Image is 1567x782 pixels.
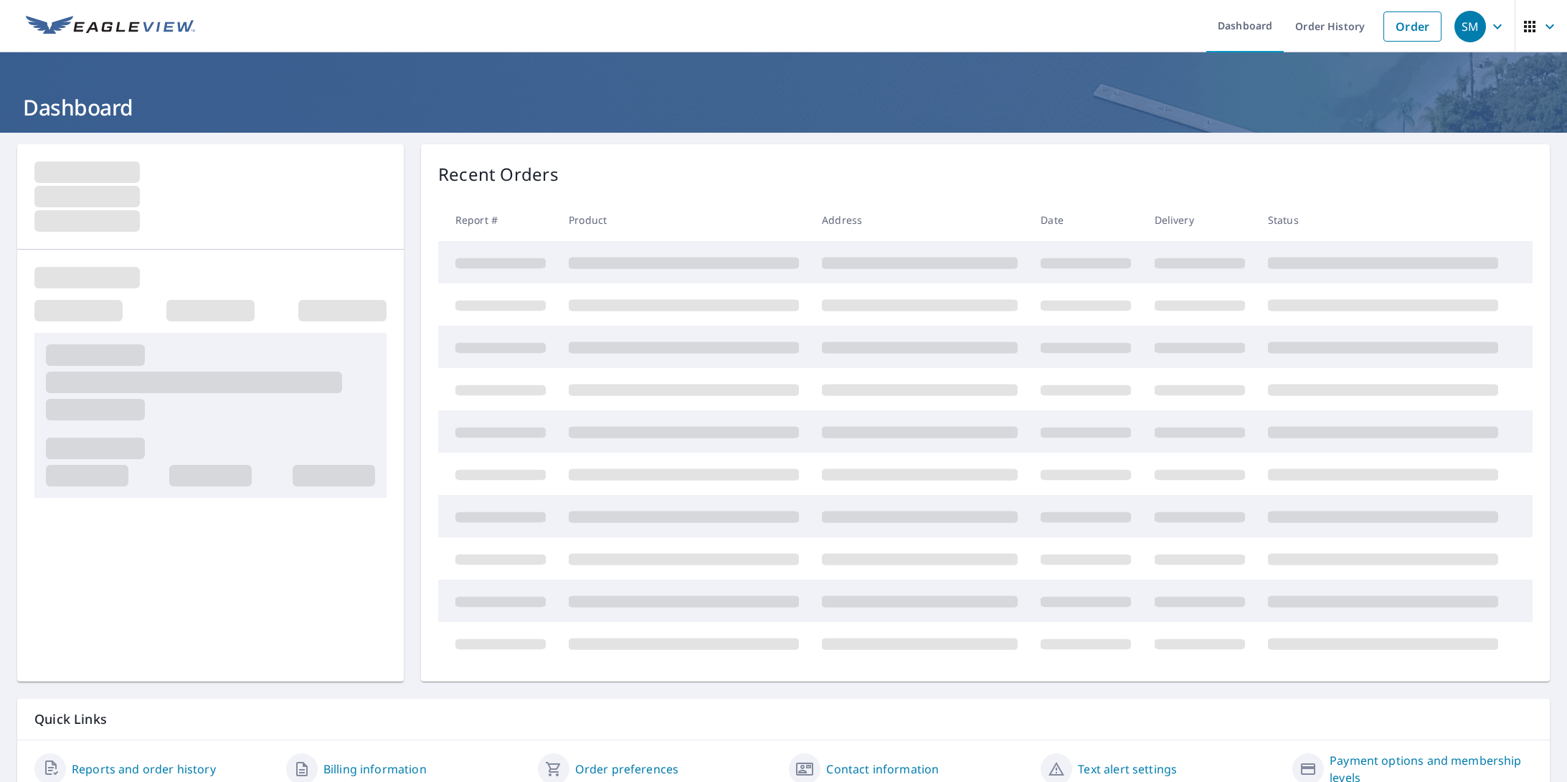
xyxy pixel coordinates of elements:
[72,760,216,778] a: Reports and order history
[1143,199,1256,241] th: Delivery
[17,93,1550,122] h1: Dashboard
[34,710,1533,728] p: Quick Links
[1383,11,1441,42] a: Order
[826,760,939,778] a: Contact information
[1454,11,1486,42] div: SM
[810,199,1029,241] th: Address
[323,760,427,778] a: Billing information
[557,199,810,241] th: Product
[575,760,679,778] a: Order preferences
[1029,199,1142,241] th: Date
[1078,760,1177,778] a: Text alert settings
[438,161,559,187] p: Recent Orders
[438,199,557,241] th: Report #
[26,16,195,37] img: EV Logo
[1256,199,1510,241] th: Status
